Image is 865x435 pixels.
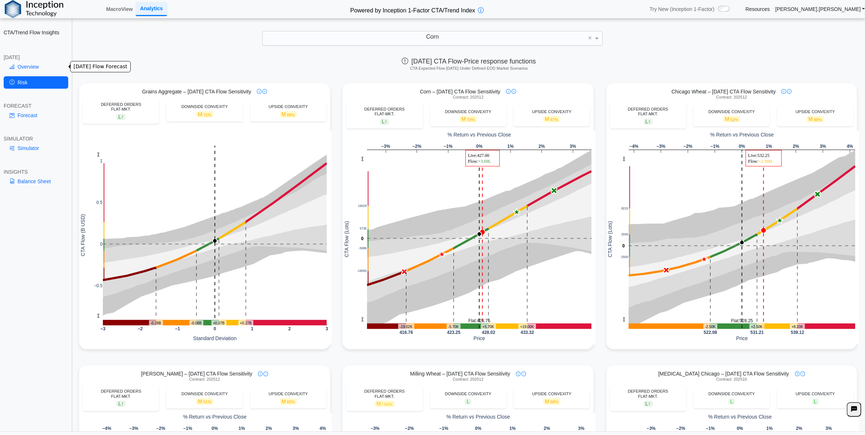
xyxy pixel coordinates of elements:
span: Contract: 202510 [716,377,747,382]
img: info-icon.svg [257,89,262,94]
img: plus-icon.svg [787,89,792,94]
span: [PERSON_NAME] – [DATE] CTA Flow Sensitivity [141,370,252,377]
span: M [280,111,297,118]
a: Analytics [136,2,167,16]
span: L [116,401,125,407]
span: Clear value [587,31,593,45]
span: [DATE] CTA Flow-Price response functions [402,58,536,65]
span: ↑ [648,119,651,124]
img: info-icon.svg [781,89,786,94]
div: DOWNSIDE CONVEXITY [170,392,239,396]
div: DEFERRED ORDERS FLAT-MKT. [614,389,683,399]
span: L [644,401,653,407]
div: DOWNSIDE CONVEXITY [170,104,239,109]
div: DOWNSIDE CONVEXITY [434,392,503,396]
span: M [196,399,213,405]
span: 88% [814,118,822,122]
a: Balance Sheet [4,175,68,188]
span: 71% [203,113,211,117]
span: ↑ [648,401,651,407]
img: info-icon.svg [506,89,511,94]
span: 73% [467,118,475,122]
img: plus-icon.svg [521,372,526,376]
div: UPSIDE CONVEXITY [254,392,323,396]
span: Try New (Inception 1-Factor) [650,6,715,12]
span: L [729,399,735,405]
div: UPSIDE CONVEXITY [517,109,586,114]
span: M [723,116,740,122]
h2: Powered by Inception 1-Factor CTA/Trend Index [347,4,478,15]
span: Contract: 202512 [189,377,220,382]
span: M [280,399,297,405]
a: [PERSON_NAME].[PERSON_NAME] [775,6,865,12]
span: Corn – [DATE] CTA Flow Sensitivity [420,88,500,95]
div: FORECAST [4,103,68,109]
div: DEFERRED ORDERS FLAT-MKT. [350,389,419,399]
img: plus-icon.svg [263,372,268,376]
span: 51% [203,400,211,404]
span: L [116,114,125,120]
span: L [465,399,471,405]
span: M [543,399,560,405]
span: × [588,35,592,41]
div: DEFERRED ORDERS FLAT-MKT. [86,102,155,112]
div: DEFERRED ORDERS FLAT-MKT. [86,389,155,399]
span: ↑ [381,401,383,407]
div: DEFERRED ORDERS FLAT-MKT. [350,107,419,116]
div: UPSIDE CONVEXITY [254,104,323,109]
img: plus-icon.svg [800,372,805,376]
div: DOWNSIDE CONVEXITY [434,109,503,114]
span: 52% [730,118,738,122]
span: ↑ [121,114,124,120]
span: L [380,119,389,125]
span: 82% [287,400,295,404]
span: 88% [551,400,559,404]
span: ↑ [121,401,124,407]
div: DOWNSIDE CONVEXITY [697,392,766,396]
span: 87% [551,118,559,122]
img: info-icon.svg [795,372,800,376]
span: Chicago Wheat – [DATE] CTA Flow Sensitivity [672,88,776,95]
img: plus-icon.svg [511,89,516,94]
a: Resources [745,6,770,12]
span: M [460,116,477,122]
div: DOWNSIDE CONVEXITY [697,109,766,114]
span: L [644,119,653,125]
div: SIMULATOR [4,135,68,142]
span: M [375,401,394,407]
span: ↑ [385,119,387,124]
span: Contract: 202512 [453,95,483,100]
img: info-icon.svg [516,372,521,376]
span: Contract: 202512 [716,95,747,100]
span: Grains Aggregate – [DATE] CTA Flow Sensitivity [142,88,251,95]
div: UPSIDE CONVEXITY [781,392,850,396]
div: [DATE] Flow Forecast [70,61,131,73]
span: [MEDICAL_DATA] Chicago – [DATE] CTA Flow Sensitivity [658,370,789,377]
span: L [812,399,819,405]
a: Overview [4,61,68,73]
div: UPSIDE CONVEXITY [517,392,586,396]
a: Simulator [4,142,68,154]
span: M [807,116,824,122]
h2: CTA/Trend Flow Insights [4,29,68,36]
div: INSIGHTS [4,169,68,175]
a: Forecast [4,109,68,122]
span: Corn [426,34,439,40]
a: Risk [4,76,68,89]
div: UPSIDE CONVEXITY [781,109,850,114]
span: M [196,111,213,118]
img: plus-icon.svg [262,89,267,94]
span: 54% [385,402,393,407]
h5: CTA Expected Flow [DATE] Under Defined EOD Market Scenarios [77,66,861,71]
div: [DATE] [4,54,68,61]
span: Contract: 202512 [453,377,483,382]
a: MacroView [103,3,136,15]
span: Milling Wheat – [DATE] CTA Flow Sensitivity [410,370,510,377]
div: DEFERRED ORDERS FLAT-MKT. [614,107,683,116]
span: M [543,116,560,122]
span: 89% [287,113,295,117]
img: info-icon.svg [258,372,263,376]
